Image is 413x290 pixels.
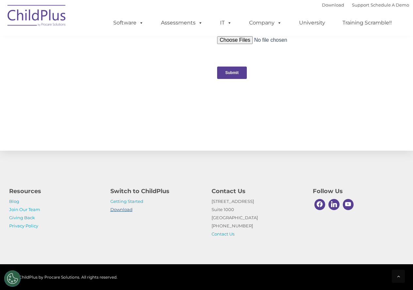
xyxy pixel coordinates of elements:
a: University [293,16,332,29]
h4: Switch to ChildPlus [110,187,202,196]
button: Cookies Settings [4,270,21,287]
a: Privacy Policy [9,223,38,228]
a: IT [214,16,238,29]
h4: Contact Us [212,187,303,196]
a: Schedule A Demo [371,2,409,8]
a: Contact Us [212,231,234,237]
a: Download [110,207,133,212]
a: Training Scramble!! [336,16,398,29]
h4: Resources [9,187,101,196]
font: | [322,2,409,8]
a: Support [352,2,369,8]
a: Giving Back [9,215,35,220]
a: Software [107,16,150,29]
a: Linkedin [327,197,341,212]
a: Assessments [154,16,209,29]
a: Company [243,16,288,29]
span: Phone number [91,70,119,75]
img: ChildPlus by Procare Solutions [4,0,70,33]
span: Last name [91,43,111,48]
a: Youtube [341,197,356,212]
span: © 2025 ChildPlus by Procare Solutions. All rights reserved. [4,275,118,280]
a: Facebook [313,197,327,212]
a: Download [322,2,344,8]
a: Join Our Team [9,207,40,212]
a: Blog [9,199,19,204]
p: [STREET_ADDRESS] Suite 1000 [GEOGRAPHIC_DATA] [PHONE_NUMBER] [212,197,303,238]
h4: Follow Us [313,187,404,196]
a: Getting Started [110,199,143,204]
